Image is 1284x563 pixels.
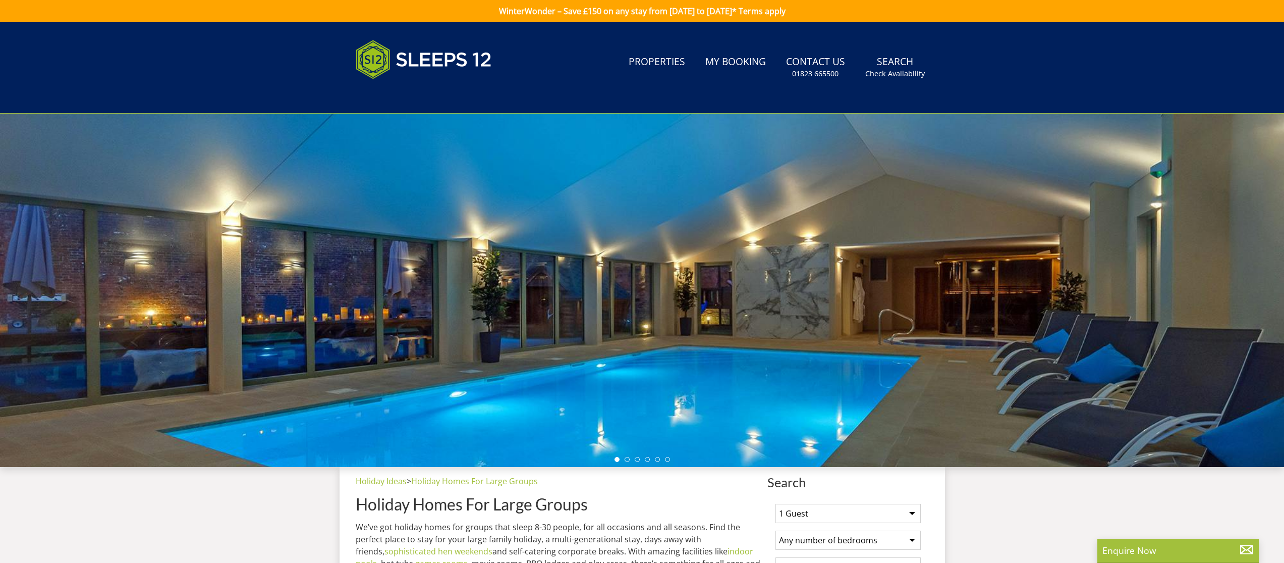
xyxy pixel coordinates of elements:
[1102,544,1254,557] p: Enquire Now
[792,69,839,79] small: 01823 665500
[351,91,457,99] iframe: Customer reviews powered by Trustpilot
[384,546,492,557] a: sophisticated hen weekends
[356,495,763,513] h1: Holiday Homes For Large Groups
[701,51,770,74] a: My Booking
[411,476,538,487] a: Holiday Homes For Large Groups
[767,475,929,489] span: Search
[407,476,411,487] span: >
[861,51,929,84] a: SearchCheck Availability
[865,69,925,79] small: Check Availability
[356,34,492,85] img: Sleeps 12
[625,51,689,74] a: Properties
[356,476,407,487] a: Holiday Ideas
[782,51,849,84] a: Contact Us01823 665500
